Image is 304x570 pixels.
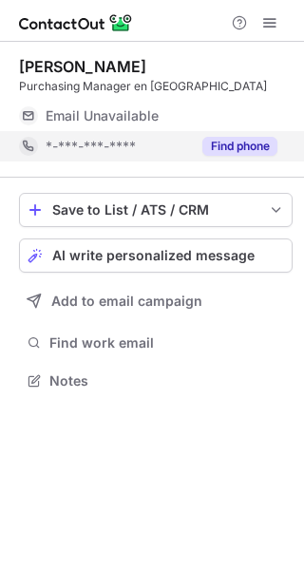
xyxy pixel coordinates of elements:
[19,284,293,318] button: Add to email campaign
[52,248,255,263] span: AI write personalized message
[49,372,285,389] span: Notes
[19,238,293,273] button: AI write personalized message
[49,334,285,351] span: Find work email
[19,11,133,34] img: ContactOut v5.3.10
[19,330,293,356] button: Find work email
[46,107,159,124] span: Email Unavailable
[19,57,146,76] div: [PERSON_NAME]
[19,193,293,227] button: save-profile-one-click
[52,202,259,218] div: Save to List / ATS / CRM
[19,78,293,95] div: Purchasing Manager en [GEOGRAPHIC_DATA]
[19,368,293,394] button: Notes
[202,137,277,156] button: Reveal Button
[51,294,202,309] span: Add to email campaign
